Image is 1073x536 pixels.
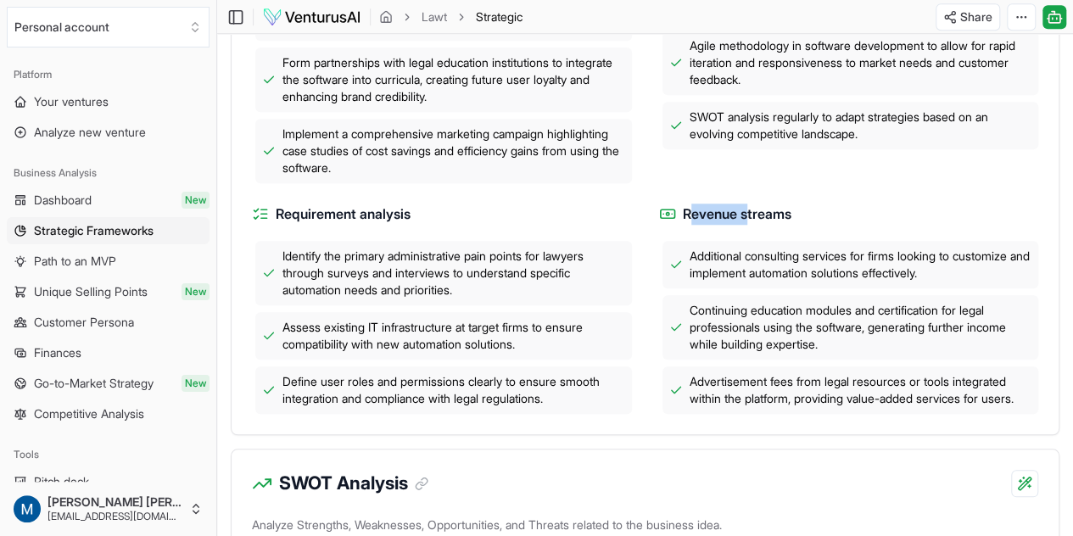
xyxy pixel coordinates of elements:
a: Go-to-Market StrategyNew [7,370,210,397]
span: Form partnerships with legal education institutions to integrate the software into curricula, cre... [282,54,625,105]
span: Identify the primary administrative pain points for lawyers through surveys and interviews to und... [282,248,625,299]
a: Finances [7,339,210,366]
span: Agile methodology in software development to allow for rapid iteration and responsiveness to mark... [690,37,1032,88]
a: Customer Persona [7,309,210,336]
span: Advertisement fees from legal resources or tools integrated within the platform, providing value-... [690,373,1032,407]
span: Share [960,8,992,25]
a: DashboardNew [7,187,210,214]
span: New [182,192,210,209]
button: Select an organization [7,7,210,47]
a: Competitive Analysis [7,400,210,427]
span: New [182,283,210,300]
div: Tools [7,441,210,468]
span: New [182,375,210,392]
h3: SWOT Analysis [279,470,428,497]
img: logo [262,7,361,27]
a: Lawt [422,8,447,25]
span: Implement a comprehensive marketing campaign highlighting case studies of cost savings and effici... [282,126,625,176]
span: Additional consulting services for firms looking to customize and implement automation solutions ... [690,248,1032,282]
button: [PERSON_NAME] [PERSON_NAME][EMAIL_ADDRESS][DOMAIN_NAME] [7,489,210,529]
span: Continuing education modules and certification for legal professionals using the software, genera... [690,302,1032,353]
a: Path to an MVP [7,248,210,275]
span: Revenue streams [683,204,791,225]
a: Strategic Frameworks [7,217,210,244]
div: Platform [7,61,210,88]
span: Pitch deck [34,473,89,490]
a: Unique Selling PointsNew [7,278,210,305]
span: Define user roles and permissions clearly to ensure smooth integration and compliance with legal ... [282,373,625,407]
span: [EMAIL_ADDRESS][DOMAIN_NAME] [48,510,182,523]
span: Go-to-Market Strategy [34,375,154,392]
span: Customer Persona [34,314,134,331]
button: Share [936,3,1000,31]
span: [PERSON_NAME] [PERSON_NAME] [48,494,182,510]
span: Your ventures [34,93,109,110]
nav: breadcrumb [379,8,523,25]
span: Competitive Analysis [34,405,144,422]
span: Finances [34,344,81,361]
span: Strategic Frameworks [34,222,154,239]
span: Requirement analysis [276,204,411,225]
img: ACg8ocJRNlb5ZS-6LSRuDbj-rGch4BScJZRTuSe9A6tcTTksWx-6YA=s96-c [14,495,41,522]
span: Strategic [476,8,523,25]
span: Analyze new venture [34,124,146,141]
a: Your ventures [7,88,210,115]
span: SWOT analysis regularly to adapt strategies based on an evolving competitive landscape. [690,109,1032,142]
span: Path to an MVP [34,253,116,270]
span: Dashboard [34,192,92,209]
a: Pitch deck [7,468,210,495]
a: Analyze new venture [7,119,210,146]
div: Business Analysis [7,159,210,187]
span: Assess existing IT infrastructure at target firms to ensure compatibility with new automation sol... [282,319,625,353]
span: Unique Selling Points [34,283,148,300]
